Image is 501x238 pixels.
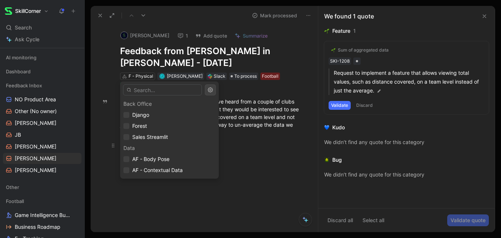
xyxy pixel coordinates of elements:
input: Search... [123,84,202,95]
span: Sales Streamlit [132,134,168,140]
span: AF - Contextual Data [132,167,183,173]
span: Django [132,112,149,118]
span: Forest [132,123,147,129]
span: AF - Body Pose [132,156,169,162]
